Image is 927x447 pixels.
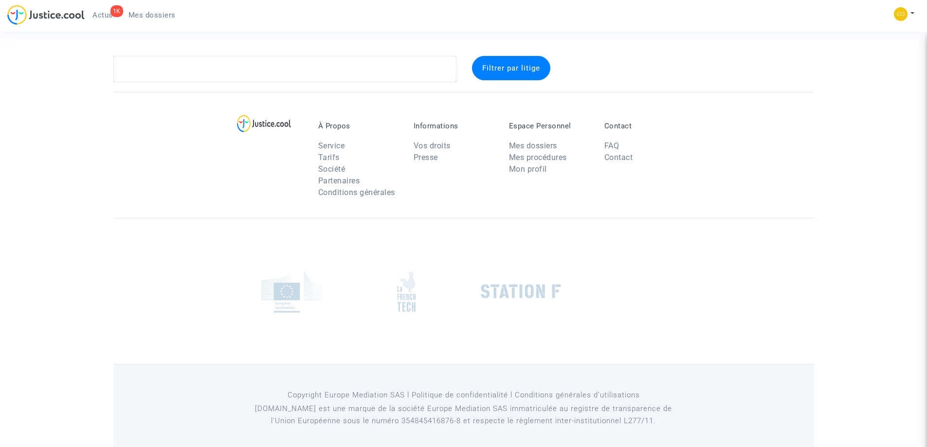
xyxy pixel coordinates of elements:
[242,403,685,427] p: [DOMAIN_NAME] est une marque de la société Europe Mediation SAS immatriculée au registre de tr...
[509,141,557,150] a: Mes dossiers
[397,271,416,312] img: french_tech.png
[604,141,619,150] a: FAQ
[318,176,360,185] a: Partenaires
[121,8,183,22] a: Mes dossiers
[894,7,908,21] img: 84a266a8493598cb3cce1313e02c3431
[482,64,540,72] span: Filtrer par litige
[318,164,345,174] a: Société
[414,122,494,130] p: Informations
[7,5,85,25] img: jc-logo.svg
[242,389,685,401] p: Copyright Europe Mediation SAS l Politique de confidentialité l Conditions générales d’utilisa...
[414,141,451,150] a: Vos droits
[128,11,176,19] span: Mes dossiers
[604,153,633,162] a: Contact
[509,164,547,174] a: Mon profil
[110,5,123,17] div: 1K
[509,122,590,130] p: Espace Personnel
[85,8,121,22] a: 1KActus
[318,122,399,130] p: À Propos
[318,153,340,162] a: Tarifs
[318,188,395,197] a: Conditions générales
[237,115,291,132] img: logo-lg.svg
[509,153,567,162] a: Mes procédures
[261,270,322,313] img: europe_commision.png
[414,153,438,162] a: Presse
[318,141,345,150] a: Service
[604,122,685,130] p: Contact
[92,11,113,19] span: Actus
[481,284,561,299] img: stationf.png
